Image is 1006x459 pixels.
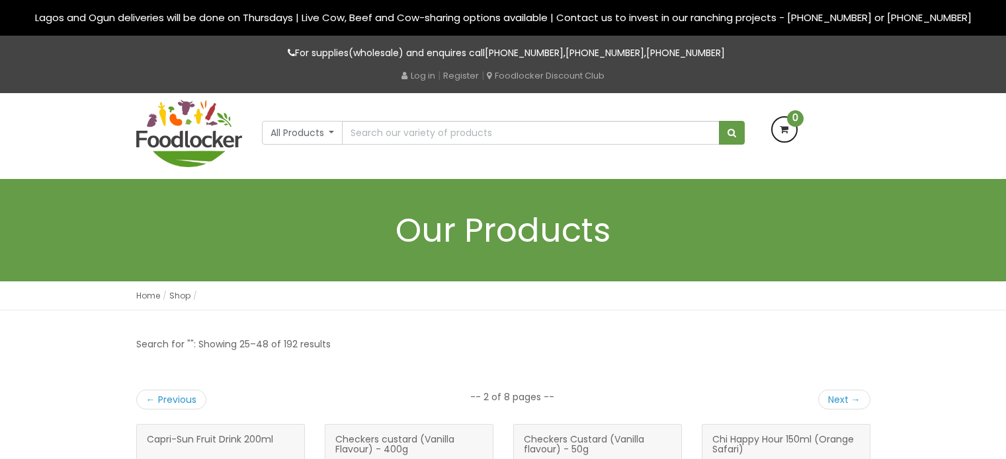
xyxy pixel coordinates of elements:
a: Home [136,290,160,301]
a: Next → [818,390,870,409]
button: All Products [262,121,343,145]
a: Foodlocker Discount Club [487,69,605,82]
a: Log in [401,69,435,82]
p: Search for "": Showing 25–48 of 192 results [136,337,331,352]
span: 0 [787,110,804,127]
a: Shop [169,290,190,301]
h1: Our Products [136,212,870,248]
span: Lagos and Ogun deliveries will be done on Thursdays | Live Cow, Beef and Cow-sharing options avai... [35,11,972,24]
input: Search our variety of products [342,121,719,145]
a: [PHONE_NUMBER] [485,46,564,59]
li: -- 2 of 8 pages -- [470,390,554,404]
span: | [438,69,440,82]
a: [PHONE_NUMBER] [566,46,644,59]
a: [PHONE_NUMBER] [646,46,725,59]
a: ← Previous [136,390,206,409]
img: FoodLocker [136,100,242,167]
span: | [482,69,484,82]
a: Register [443,69,479,82]
p: For supplies(wholesale) and enquires call , , [136,46,870,61]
